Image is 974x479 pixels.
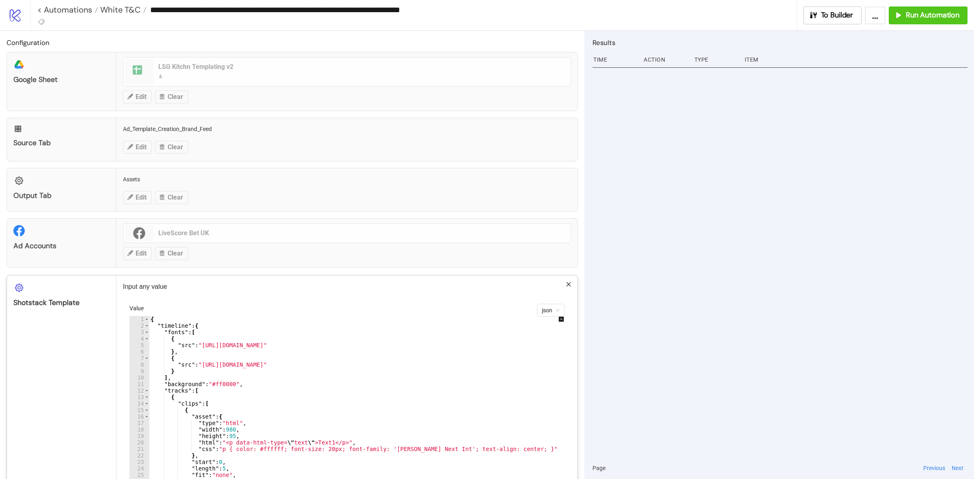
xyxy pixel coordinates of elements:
[129,355,149,361] div: 7
[129,329,149,335] div: 3
[129,387,149,394] div: 12
[821,11,853,20] span: To Builder
[144,407,149,413] span: Toggle code folding, rows 15 through 32
[906,11,959,20] span: Run Automation
[129,394,149,400] div: 13
[129,420,149,426] div: 17
[129,426,149,433] div: 18
[129,433,149,439] div: 19
[643,52,687,67] div: Action
[129,459,149,465] div: 23
[558,316,564,322] span: up-square
[144,387,149,394] span: Toggle code folding, rows 12 through 171
[921,464,948,473] button: Previous
[129,361,149,368] div: 8
[129,304,149,313] label: Value
[144,400,149,407] span: Toggle code folding, rows 14 through 33
[129,446,149,452] div: 21
[6,37,578,48] h2: Configuration
[129,465,149,472] div: 24
[129,374,149,381] div: 10
[865,6,886,24] button: ...
[566,281,571,287] span: close
[144,355,149,361] span: Toggle code folding, rows 7 through 9
[129,381,149,387] div: 11
[129,316,149,322] div: 1
[144,322,149,329] span: Toggle code folding, rows 2 through 172
[949,464,966,473] button: Next
[129,335,149,342] div: 4
[744,52,968,67] div: Item
[37,6,98,14] a: < Automations
[129,413,149,420] div: 16
[129,407,149,413] div: 15
[129,342,149,348] div: 5
[13,298,110,307] div: Shotstack Template
[144,329,149,335] span: Toggle code folding, rows 3 through 10
[593,37,968,48] h2: Results
[694,52,738,67] div: Type
[129,439,149,446] div: 20
[542,304,560,316] span: json
[129,472,149,478] div: 25
[129,368,149,374] div: 9
[129,452,149,459] div: 22
[889,6,968,24] button: Run Automation
[593,52,637,67] div: Time
[129,348,149,355] div: 6
[144,394,149,400] span: Toggle code folding, rows 13 through 34
[593,464,606,473] span: Page
[123,282,571,292] p: Input any value
[129,400,149,407] div: 14
[98,6,147,14] a: White T&C
[144,335,149,342] span: Toggle code folding, rows 4 through 6
[144,413,149,420] span: Toggle code folding, rows 16 through 22
[98,4,140,15] span: White T&C
[804,6,862,24] button: To Builder
[144,316,149,322] span: Toggle code folding, rows 1 through 199
[129,322,149,329] div: 2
